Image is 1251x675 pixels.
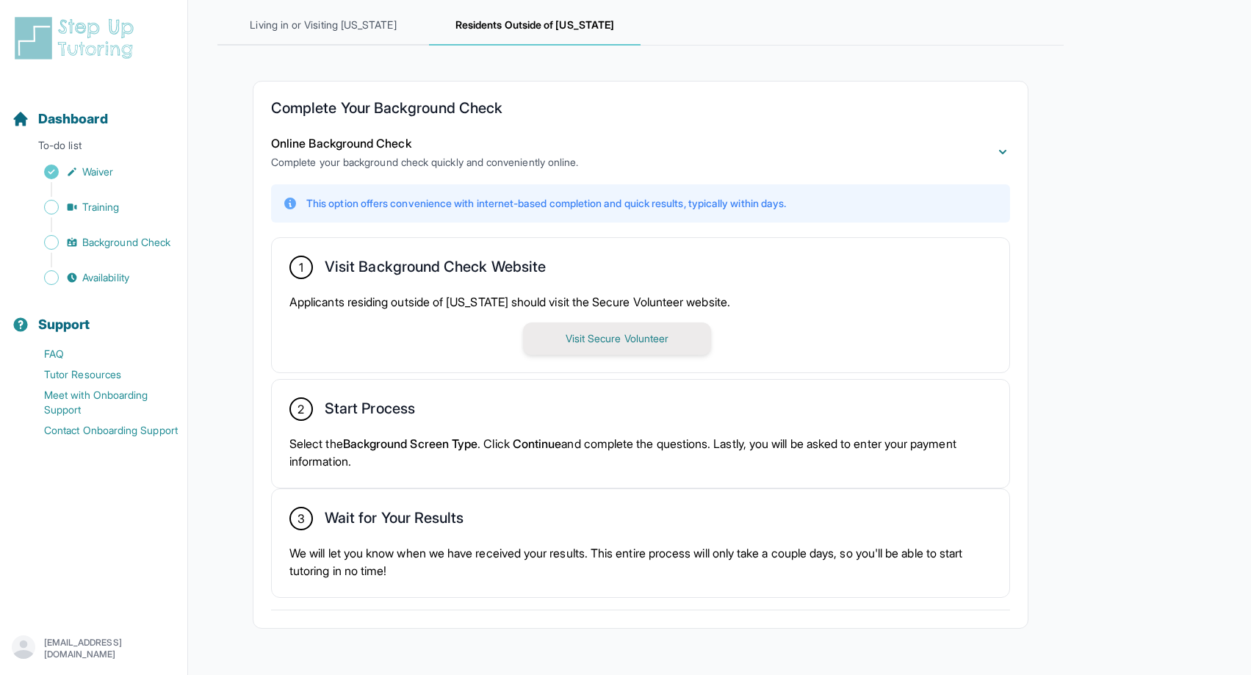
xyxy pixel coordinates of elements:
[271,155,578,170] p: Complete your background check quickly and conveniently online.
[82,270,129,285] span: Availability
[271,99,1010,123] h2: Complete Your Background Check
[343,436,478,451] span: Background Screen Type
[44,637,176,660] p: [EMAIL_ADDRESS][DOMAIN_NAME]
[523,322,711,355] button: Visit Secure Volunteer
[38,109,108,129] span: Dashboard
[82,165,113,179] span: Waiver
[271,134,1010,170] button: Online Background CheckComplete your background check quickly and conveniently online.
[12,385,187,420] a: Meet with Onboarding Support
[523,331,711,345] a: Visit Secure Volunteer
[12,635,176,662] button: [EMAIL_ADDRESS][DOMAIN_NAME]
[429,6,641,46] span: Residents Outside of [US_STATE]
[12,162,187,182] a: Waiver
[12,197,187,217] a: Training
[299,259,303,276] span: 1
[12,109,108,129] a: Dashboard
[12,267,187,288] a: Availability
[325,509,464,533] h2: Wait for Your Results
[298,400,304,418] span: 2
[217,6,429,46] span: Living in or Visiting [US_STATE]
[82,200,120,214] span: Training
[12,420,187,441] a: Contact Onboarding Support
[513,436,562,451] span: Continue
[289,293,992,311] p: Applicants residing outside of [US_STATE] should visit the Secure Volunteer website.
[6,85,181,135] button: Dashboard
[6,291,181,341] button: Support
[271,136,411,151] span: Online Background Check
[289,435,992,470] p: Select the . Click and complete the questions. Lastly, you will be asked to enter your payment in...
[12,15,143,62] img: logo
[12,232,187,253] a: Background Check
[289,544,992,580] p: We will let you know when we have received your results. This entire process will only take a cou...
[6,138,181,159] p: To-do list
[12,364,187,385] a: Tutor Resources
[325,258,546,281] h2: Visit Background Check Website
[325,400,415,423] h2: Start Process
[12,344,187,364] a: FAQ
[217,6,1064,46] nav: Tabs
[38,314,90,335] span: Support
[82,235,170,250] span: Background Check
[306,196,786,211] p: This option offers convenience with internet-based completion and quick results, typically within...
[298,510,305,527] span: 3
